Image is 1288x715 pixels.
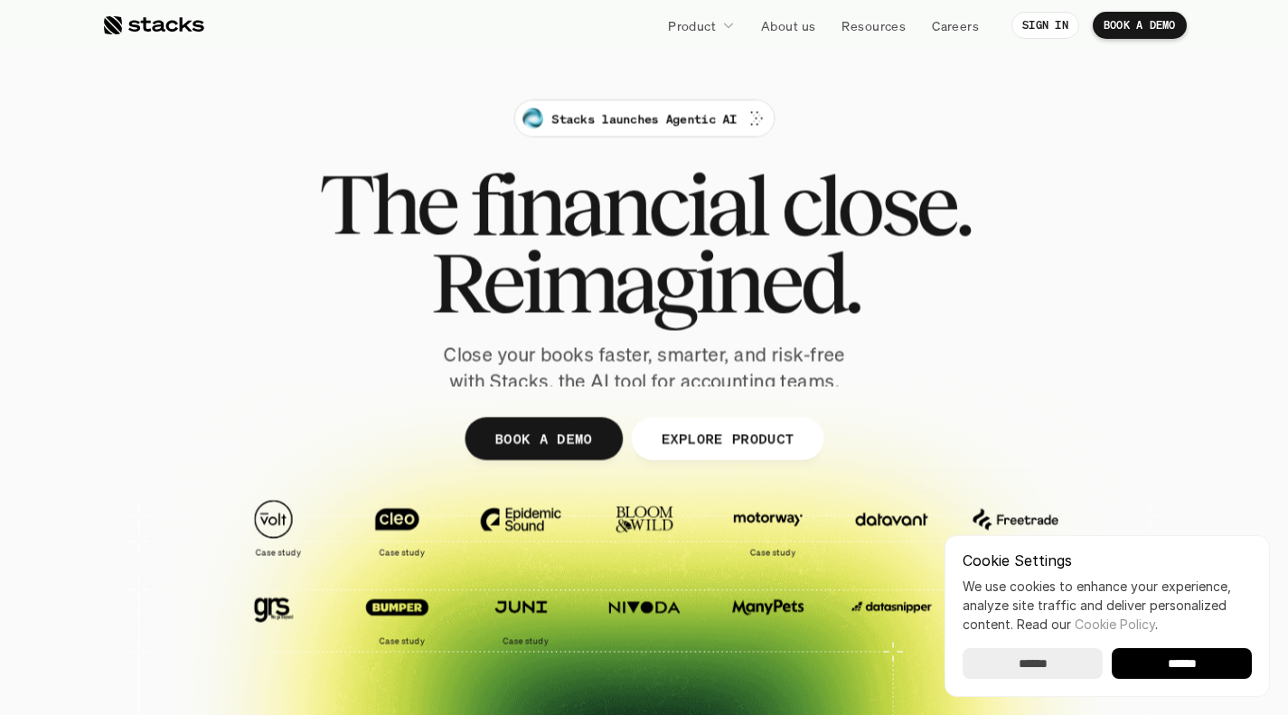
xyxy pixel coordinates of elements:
a: Case study [220,491,326,565]
h2: Case study [379,548,424,558]
p: Cookie Settings [963,553,1252,568]
a: BOOK A DEMO [465,417,622,460]
p: BOOK A DEMO [494,426,592,450]
a: Case study [714,491,821,565]
p: About us [761,16,815,35]
p: Resources [841,16,906,35]
a: Resources [831,9,917,42]
a: SIGN IN [1011,12,1079,39]
h2: Case study [255,548,300,558]
span: Reimagined. [429,244,858,322]
h2: Case study [379,636,424,646]
a: BOOK A DEMO [1093,12,1187,39]
span: close. [781,166,970,243]
a: Case study [343,579,450,653]
a: Stacks launches Agentic AI [513,99,774,137]
h2: Case study [503,636,548,646]
a: About us [750,9,826,42]
a: Cookie Policy [1075,616,1155,632]
a: Case study [467,579,574,653]
p: Product [668,16,716,35]
a: Careers [921,9,990,42]
p: EXPLORE PRODUCT [661,426,794,450]
p: SIGN IN [1022,19,1068,32]
span: financial [470,166,766,243]
p: We use cookies to enhance your experience, analyze site traffic and deliver personalized content. [963,577,1252,634]
p: Stacks launches Agentic AI [551,109,737,127]
span: The [318,165,455,243]
h2: Case study [749,548,794,558]
p: BOOK A DEMO [1104,19,1176,32]
span: Read our . [1017,616,1158,632]
a: EXPLORE PRODUCT [631,417,824,460]
p: Close your books faster, smarter, and risk-free with Stacks, the AI tool for accounting teams. [429,342,859,395]
p: Careers [932,16,979,35]
a: Case study [343,491,450,565]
